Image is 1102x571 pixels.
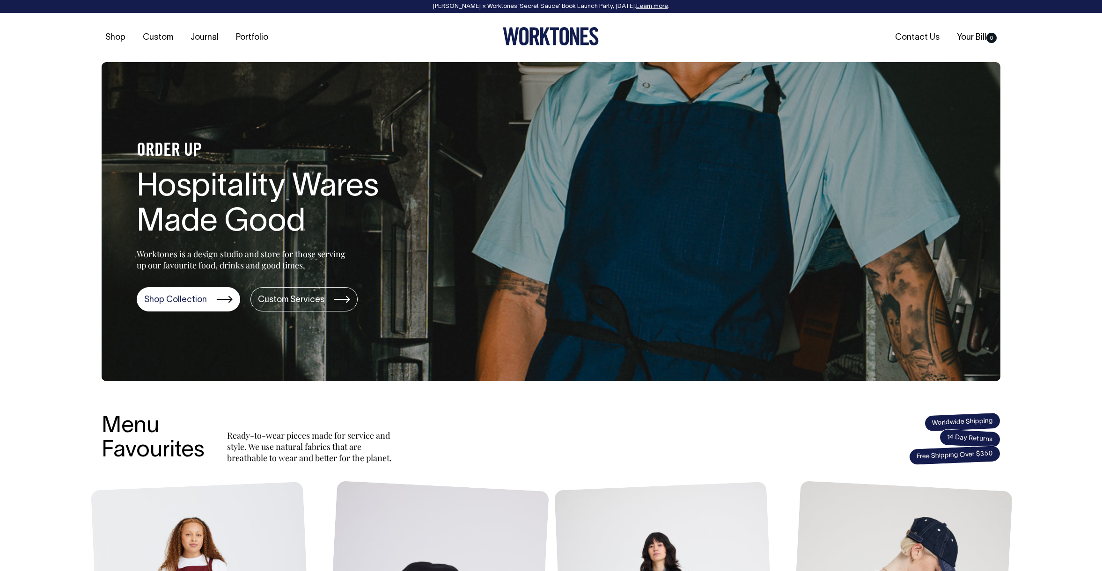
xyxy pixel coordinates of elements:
[924,412,1000,432] span: Worldwide Shipping
[139,30,177,45] a: Custom
[909,445,1000,465] span: Free Shipping Over $350
[137,170,436,240] h1: Hospitality Wares Made Good
[9,3,1093,10] div: [PERSON_NAME] × Worktones ‘Secret Sauce’ Book Launch Party, [DATE]. .
[227,430,396,463] p: Ready-to-wear pieces made for service and style. We use natural fabrics that are breathable to we...
[891,30,943,45] a: Contact Us
[232,30,272,45] a: Portfolio
[636,4,668,9] a: Learn more
[102,30,129,45] a: Shop
[102,414,205,464] h3: Menu Favourites
[137,141,436,161] h4: ORDER UP
[939,429,1001,448] span: 14 Day Returns
[250,287,358,311] a: Custom Services
[187,30,222,45] a: Journal
[137,248,350,271] p: Worktones is a design studio and store for those serving up our favourite food, drinks and good t...
[953,30,1000,45] a: Your Bill0
[137,287,240,311] a: Shop Collection
[986,33,997,43] span: 0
